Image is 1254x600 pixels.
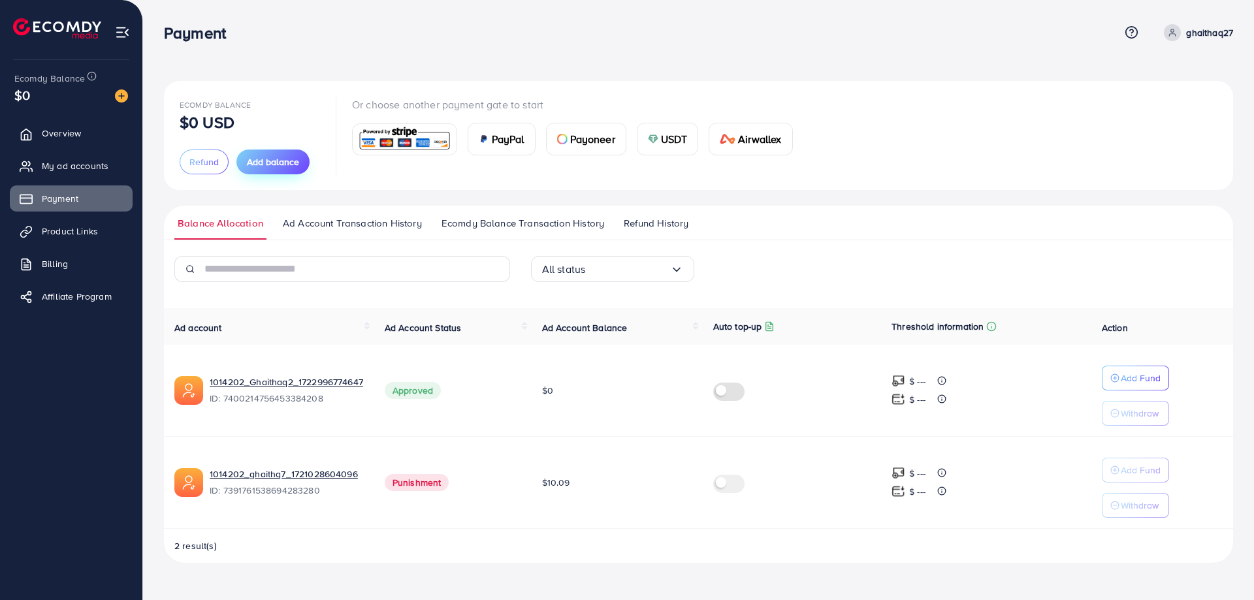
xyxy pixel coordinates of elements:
span: Balance Allocation [178,216,263,230]
span: Refund History [624,216,688,230]
a: cardPayPal [468,123,536,155]
img: image [115,89,128,103]
span: Airwallex [738,131,781,147]
input: Search for option [585,259,669,279]
p: $ --- [909,484,925,499]
span: ID: 7391761538694283280 [210,484,364,497]
button: Withdraw [1102,493,1169,518]
img: card [648,134,658,144]
div: <span class='underline'>1014202_ghaithq7_1721028604096</span></br>7391761538694283280 [210,467,364,497]
p: Withdraw [1121,405,1159,421]
span: Billing [42,257,68,270]
img: card [479,134,489,144]
p: Add Fund [1121,462,1161,478]
img: card [720,134,735,144]
div: Search for option [531,256,694,282]
a: cardUSDT [637,123,699,155]
p: Withdraw [1121,497,1159,513]
a: Payment [10,185,133,212]
span: Affiliate Program [42,290,112,303]
span: Approved [385,382,441,399]
a: 1014202_Ghaithaq2_1722996774647 [210,375,363,388]
p: Threshold information [892,319,984,334]
a: card [352,123,457,155]
span: USDT [661,131,688,147]
a: ghaithaq27 [1159,24,1233,41]
a: cardAirwallex [709,123,792,155]
img: ic-ads-acc.e4c84228.svg [174,376,203,405]
img: top-up amount [892,392,905,406]
span: Product Links [42,225,98,238]
p: $0 USD [180,114,234,130]
p: Or choose another payment gate to start [352,97,803,112]
span: Payoneer [570,131,615,147]
span: Action [1102,321,1128,334]
span: Ad Account Balance [542,321,628,334]
button: Refund [180,150,229,174]
iframe: Chat [1198,541,1244,590]
span: $10.09 [542,476,570,489]
span: Add balance [247,155,299,168]
span: ID: 7400214756453384208 [210,392,364,405]
img: top-up amount [892,374,905,388]
img: top-up amount [892,484,905,498]
span: $0 [14,86,30,104]
span: My ad accounts [42,159,108,172]
button: Add Fund [1102,458,1169,482]
span: Ad account [174,321,222,334]
img: ic-ads-acc.e4c84228.svg [174,468,203,497]
span: Overview [42,127,81,140]
button: Withdraw [1102,401,1169,426]
p: Auto top-up [713,319,762,334]
button: Add balance [236,150,310,174]
p: Add Fund [1121,370,1161,386]
span: Ecomdy Balance [14,72,85,85]
p: $ --- [909,466,925,481]
img: top-up amount [892,466,905,480]
a: Overview [10,120,133,146]
h3: Payment [164,24,236,42]
div: <span class='underline'>1014202_Ghaithaq2_1722996774647</span></br>7400214756453384208 [210,375,364,405]
p: $ --- [909,373,925,389]
img: card [557,134,568,144]
a: 1014202_ghaithq7_1721028604096 [210,467,358,481]
span: Ecomdy Balance [180,99,251,110]
p: $ --- [909,392,925,407]
img: card [357,125,453,153]
p: ghaithaq27 [1186,25,1233,40]
a: Affiliate Program [10,283,133,309]
span: Ad Account Transaction History [283,216,422,230]
button: Add Fund [1102,366,1169,390]
a: cardPayoneer [546,123,626,155]
span: Punishment [385,474,449,491]
span: Refund [189,155,219,168]
span: Ad Account Status [385,321,462,334]
img: menu [115,25,130,40]
span: Ecomdy Balance Transaction History [442,216,604,230]
span: All status [542,259,586,279]
a: Billing [10,251,133,277]
img: logo [13,18,101,39]
a: My ad accounts [10,153,133,179]
span: PayPal [492,131,524,147]
span: $0 [542,384,553,397]
span: 2 result(s) [174,539,217,552]
span: Payment [42,192,78,205]
a: Product Links [10,218,133,244]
